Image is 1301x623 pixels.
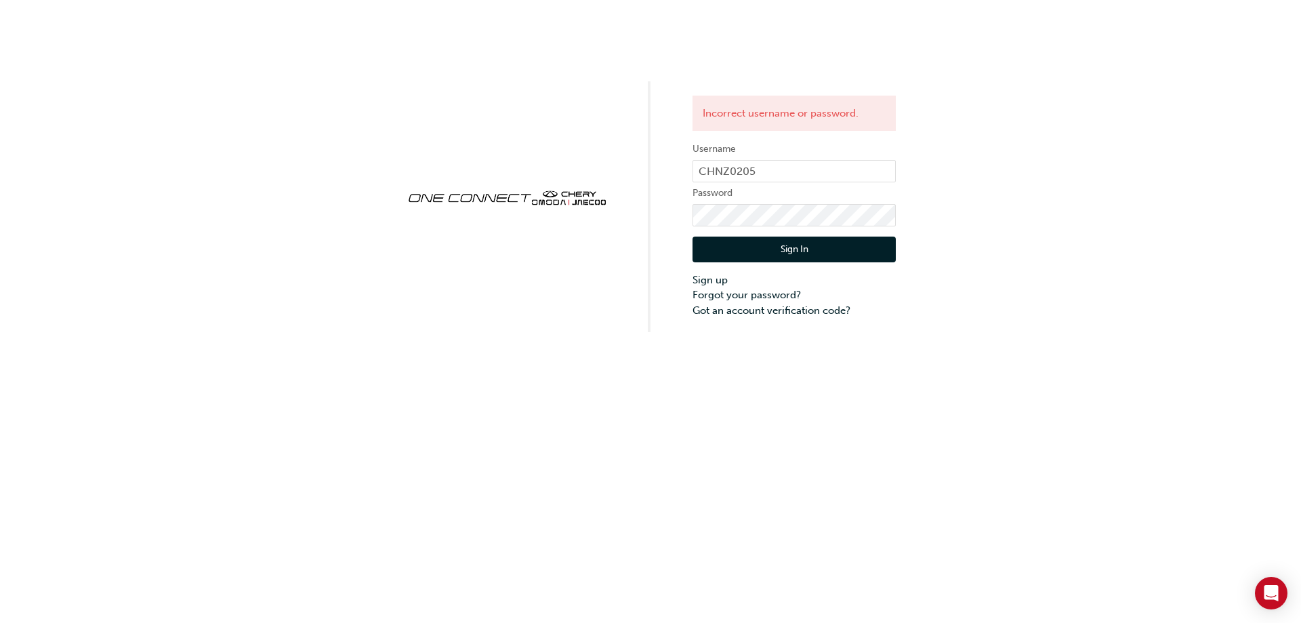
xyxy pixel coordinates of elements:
[693,273,896,288] a: Sign up
[693,237,896,262] button: Sign In
[693,141,896,157] label: Username
[693,160,896,183] input: Username
[693,303,896,319] a: Got an account verification code?
[693,287,896,303] a: Forgot your password?
[1255,577,1287,609] div: Open Intercom Messenger
[405,179,608,214] img: oneconnect
[693,185,896,201] label: Password
[693,96,896,132] div: Incorrect username or password.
